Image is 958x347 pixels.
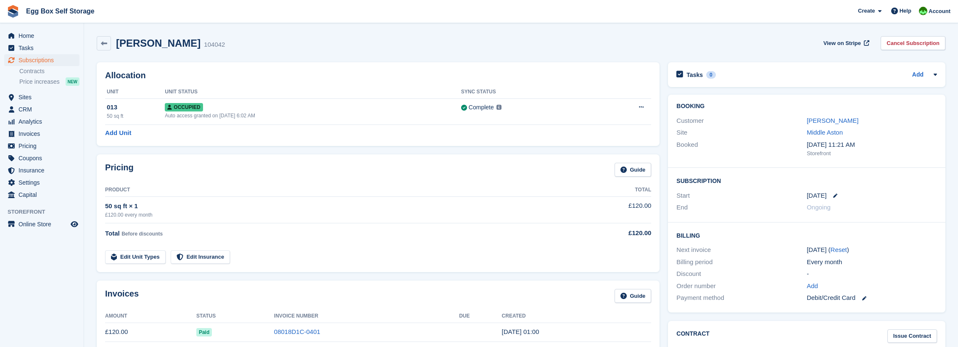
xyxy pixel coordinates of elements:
div: Discount [676,269,807,279]
img: stora-icon-8386f47178a22dfd0bd8f6a31ec36ba5ce8667c1dd55bd0f319d3a0aa187defe.svg [7,5,19,18]
a: Preview store [69,219,79,229]
span: Price increases [19,78,60,86]
div: Payment method [676,293,807,303]
span: View on Stripe [823,39,861,48]
time: 2025-09-01 00:00:40 UTC [502,328,539,335]
div: End [676,203,807,212]
div: - [807,269,937,279]
a: Issue Contract [887,329,937,343]
h2: Booking [676,103,937,110]
img: icon-info-grey-7440780725fd019a000dd9b08b2336e03edf1995a4989e88bcd33f0948082b44.svg [496,105,501,110]
div: Every month [807,257,937,267]
div: Next invoice [676,245,807,255]
a: menu [4,42,79,54]
span: Analytics [18,116,69,127]
th: Amount [105,310,196,323]
a: menu [4,128,79,140]
th: Unit Status [165,85,461,99]
a: Cancel Subscription [881,36,945,50]
a: Guide [615,163,652,177]
th: Sync Status [461,85,594,99]
span: Account [929,7,950,16]
span: Capital [18,189,69,201]
h2: Billing [676,231,937,239]
h2: [PERSON_NAME] [116,37,201,49]
h2: Subscription [676,176,937,185]
div: [DATE] 11:21 AM [807,140,937,150]
a: menu [4,91,79,103]
span: Settings [18,177,69,188]
span: Pricing [18,140,69,152]
span: Storefront [8,208,84,216]
div: Billing period [676,257,807,267]
span: Paid [196,328,212,336]
span: Total [105,230,120,237]
td: £120.00 [105,323,196,342]
div: 50 sq ft × 1 [105,201,567,211]
div: Auto access granted on [DATE] 6:02 AM [165,112,461,119]
th: Unit [105,85,165,99]
span: Create [858,7,875,15]
h2: Tasks [686,71,703,79]
div: £120.00 every month [105,211,567,219]
div: 013 [107,103,165,112]
span: Sites [18,91,69,103]
a: Edit Insurance [171,250,230,264]
div: Storefront [807,149,937,158]
a: menu [4,54,79,66]
td: £120.00 [567,196,652,223]
a: Reset [831,246,847,253]
div: Debit/Credit Card [807,293,937,303]
a: Price increases NEW [19,77,79,86]
span: Tasks [18,42,69,54]
a: [PERSON_NAME] [807,117,858,124]
span: Coupons [18,152,69,164]
a: View on Stripe [820,36,871,50]
a: 08018D1C-0401 [274,328,320,335]
div: Complete [469,103,494,112]
img: Charles Sandy [919,7,927,15]
th: Invoice Number [274,310,459,323]
th: Due [459,310,501,323]
a: Guide [615,289,652,303]
th: Total [567,183,652,197]
span: Subscriptions [18,54,69,66]
div: NEW [66,77,79,86]
a: menu [4,116,79,127]
span: Help [900,7,911,15]
h2: Allocation [105,71,651,80]
a: Add [912,70,924,80]
a: menu [4,164,79,176]
div: Booked [676,140,807,158]
a: menu [4,218,79,230]
div: £120.00 [567,228,652,238]
a: menu [4,103,79,115]
h2: Pricing [105,163,134,177]
span: Before discounts [121,231,163,237]
span: Invoices [18,128,69,140]
span: Home [18,30,69,42]
a: Contracts [19,67,79,75]
a: menu [4,189,79,201]
a: menu [4,140,79,152]
h2: Invoices [105,289,139,303]
div: 50 sq ft [107,112,165,120]
div: Site [676,128,807,138]
a: Add Unit [105,128,131,138]
th: Created [502,310,652,323]
a: Add [807,281,818,291]
span: Occupied [165,103,203,111]
div: 104042 [204,40,225,50]
div: Order number [676,281,807,291]
th: Status [196,310,274,323]
span: CRM [18,103,69,115]
a: Egg Box Self Storage [23,4,98,18]
a: Middle Aston [807,129,843,136]
div: Start [676,191,807,201]
span: Online Store [18,218,69,230]
a: menu [4,177,79,188]
th: Product [105,183,567,197]
time: 2025-09-01 00:00:00 UTC [807,191,826,201]
a: menu [4,30,79,42]
a: Edit Unit Types [105,250,166,264]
